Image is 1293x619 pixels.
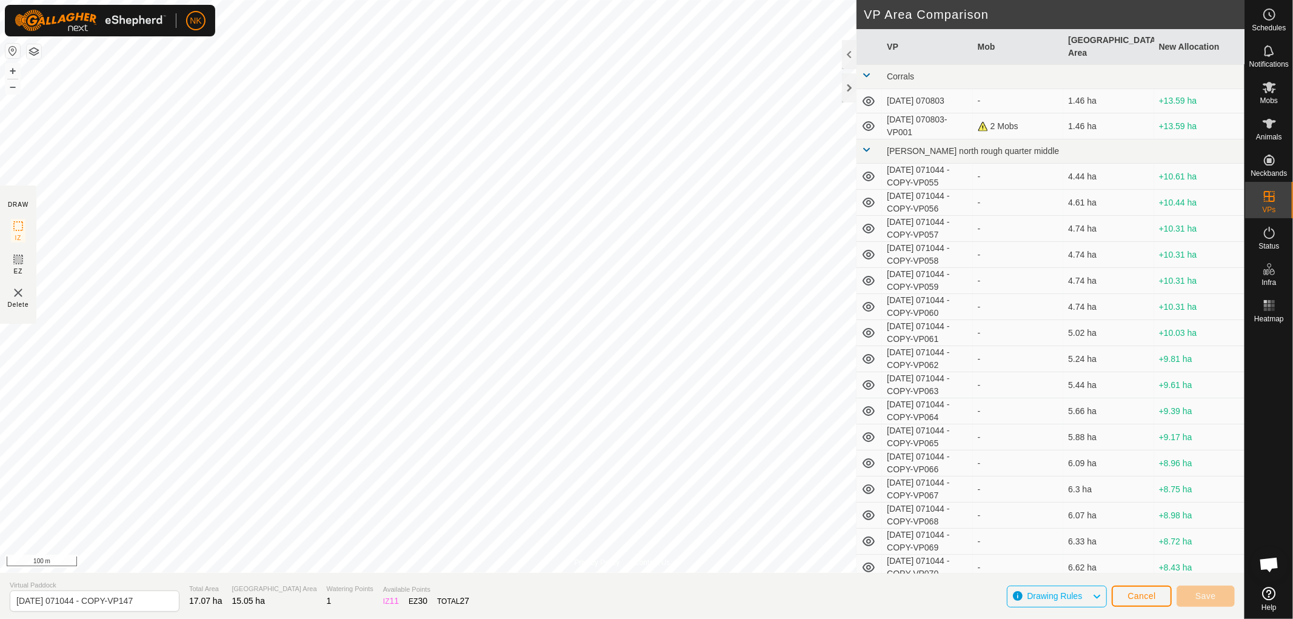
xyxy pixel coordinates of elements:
[1063,113,1154,139] td: 1.46 ha
[978,95,1058,107] div: -
[1154,164,1245,190] td: +10.61 ha
[1154,29,1245,65] th: New Allocation
[5,79,20,94] button: –
[1063,555,1154,581] td: 6.62 ha
[1154,398,1245,424] td: +9.39 ha
[1154,555,1245,581] td: +8.43 ha
[1154,450,1245,477] td: +8.96 ha
[1260,97,1278,104] span: Mobs
[460,596,470,606] span: 27
[1112,586,1172,607] button: Cancel
[1154,320,1245,346] td: +10.03 ha
[1261,279,1276,286] span: Infra
[1262,206,1275,213] span: VPs
[1252,24,1286,32] span: Schedules
[10,580,179,591] span: Virtual Paddock
[232,596,266,606] span: 15.05 ha
[1063,424,1154,450] td: 5.88 ha
[978,275,1058,287] div: -
[887,146,1059,156] span: [PERSON_NAME] north rough quarter middle
[1063,294,1154,320] td: 4.74 ha
[882,529,972,555] td: [DATE] 071044 - COPY-VP069
[1195,591,1216,601] span: Save
[1154,294,1245,320] td: +10.31 ha
[882,346,972,372] td: [DATE] 071044 - COPY-VP062
[882,268,972,294] td: [DATE] 071044 - COPY-VP059
[887,72,914,81] span: Corrals
[327,596,332,606] span: 1
[1154,372,1245,398] td: +9.61 ha
[1154,113,1245,139] td: +13.59 ha
[15,10,166,32] img: Gallagher Logo
[634,557,670,568] a: Contact Us
[864,7,1245,22] h2: VP Area Comparison
[5,44,20,58] button: Reset Map
[1128,591,1156,601] span: Cancel
[1063,190,1154,216] td: 4.61 ha
[882,555,972,581] td: [DATE] 071044 - COPY-VP070
[1177,586,1235,607] button: Save
[574,557,620,568] a: Privacy Policy
[978,120,1058,133] div: 2 Mobs
[978,509,1058,522] div: -
[1258,243,1279,250] span: Status
[14,267,23,276] span: EZ
[189,584,222,594] span: Total Area
[978,561,1058,574] div: -
[11,286,25,300] img: VP
[190,15,201,27] span: NK
[1154,529,1245,555] td: +8.72 ha
[8,200,28,209] div: DRAW
[1154,268,1245,294] td: +10.31 ha
[1063,216,1154,242] td: 4.74 ha
[327,584,373,594] span: Watering Points
[978,431,1058,444] div: -
[8,300,29,309] span: Delete
[1251,546,1288,583] div: Open chat
[1245,582,1293,616] a: Help
[383,595,399,607] div: IZ
[978,301,1058,313] div: -
[978,170,1058,183] div: -
[1063,320,1154,346] td: 5.02 ha
[1063,89,1154,113] td: 1.46 ha
[1154,346,1245,372] td: +9.81 ha
[882,398,972,424] td: [DATE] 071044 - COPY-VP064
[1261,604,1277,611] span: Help
[1063,268,1154,294] td: 4.74 ha
[1154,477,1245,503] td: +8.75 ha
[1063,529,1154,555] td: 6.33 ha
[882,372,972,398] td: [DATE] 071044 - COPY-VP063
[882,450,972,477] td: [DATE] 071044 - COPY-VP066
[1063,477,1154,503] td: 6.3 ha
[978,405,1058,418] div: -
[189,596,222,606] span: 17.07 ha
[27,44,41,59] button: Map Layers
[1249,61,1289,68] span: Notifications
[978,353,1058,366] div: -
[232,584,317,594] span: [GEOGRAPHIC_DATA] Area
[1027,591,1082,601] span: Drawing Rules
[1063,346,1154,372] td: 5.24 ha
[978,535,1058,548] div: -
[390,596,399,606] span: 11
[882,242,972,268] td: [DATE] 071044 - COPY-VP058
[5,64,20,78] button: +
[1063,503,1154,529] td: 6.07 ha
[882,503,972,529] td: [DATE] 071044 - COPY-VP068
[978,249,1058,261] div: -
[978,327,1058,340] div: -
[1063,164,1154,190] td: 4.44 ha
[882,424,972,450] td: [DATE] 071044 - COPY-VP065
[1154,424,1245,450] td: +9.17 ha
[882,216,972,242] td: [DATE] 071044 - COPY-VP057
[409,595,427,607] div: EZ
[383,584,469,595] span: Available Points
[978,223,1058,235] div: -
[978,483,1058,496] div: -
[882,477,972,503] td: [DATE] 071044 - COPY-VP067
[1254,315,1284,323] span: Heatmap
[882,164,972,190] td: [DATE] 071044 - COPY-VP055
[1154,190,1245,216] td: +10.44 ha
[882,89,972,113] td: [DATE] 070803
